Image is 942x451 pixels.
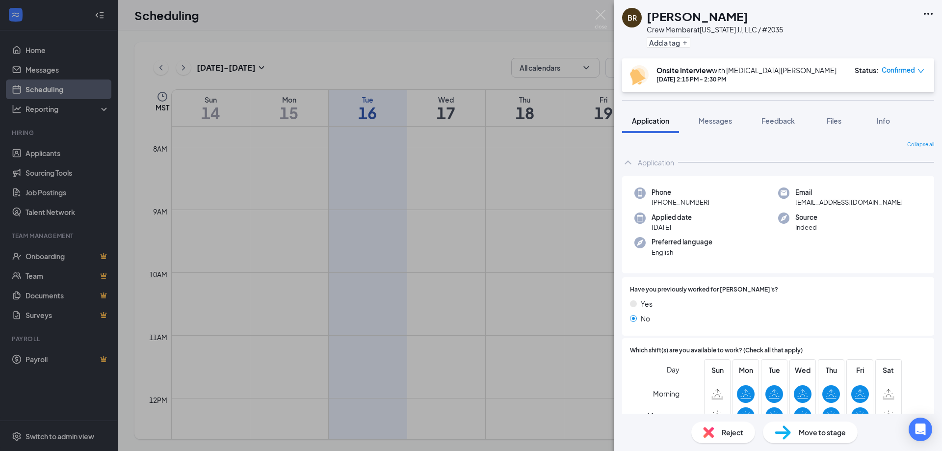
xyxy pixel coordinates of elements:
div: Open Intercom Messenger [909,418,932,441]
span: Sun [708,365,726,375]
span: Confirmed [882,65,915,75]
span: Source [795,212,817,222]
span: Afternoon [646,407,680,424]
span: Feedback [761,116,795,125]
span: Indeed [795,222,817,232]
div: Crew Member at [US_STATE] JJ, LLC / #2035 [647,25,783,34]
span: Sat [880,365,897,375]
span: Yes [641,298,653,309]
span: Applied date [652,212,692,222]
span: English [652,247,712,257]
span: Email [795,187,903,197]
svg: ChevronUp [622,157,634,168]
span: Tue [765,365,783,375]
span: Move to stage [799,427,846,438]
span: Wed [794,365,811,375]
span: Info [877,116,890,125]
div: Application [638,158,674,167]
span: Messages [699,116,732,125]
div: BR [628,13,637,23]
span: Application [632,116,669,125]
span: Thu [822,365,840,375]
span: down [917,68,924,75]
span: Mon [737,365,755,375]
span: [PHONE_NUMBER] [652,197,709,207]
b: Onsite Interview [656,66,712,75]
span: Which shift(s) are you available to work? (Check all that apply) [630,346,803,355]
span: No [641,313,650,324]
div: Status : [855,65,879,75]
div: with [MEDICAL_DATA][PERSON_NAME] [656,65,837,75]
span: Files [827,116,841,125]
span: Have you previously worked for [PERSON_NAME]'s? [630,285,778,294]
span: [EMAIL_ADDRESS][DOMAIN_NAME] [795,197,903,207]
span: Preferred language [652,237,712,247]
svg: Plus [682,40,688,46]
span: Morning [653,385,680,402]
h1: [PERSON_NAME] [647,8,748,25]
span: Collapse all [907,141,934,149]
svg: Ellipses [922,8,934,20]
span: Day [667,364,680,375]
div: [DATE] 2:15 PM - 2:30 PM [656,75,837,83]
button: PlusAdd a tag [647,37,690,48]
span: Reject [722,427,743,438]
span: Fri [851,365,869,375]
span: [DATE] [652,222,692,232]
span: Phone [652,187,709,197]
